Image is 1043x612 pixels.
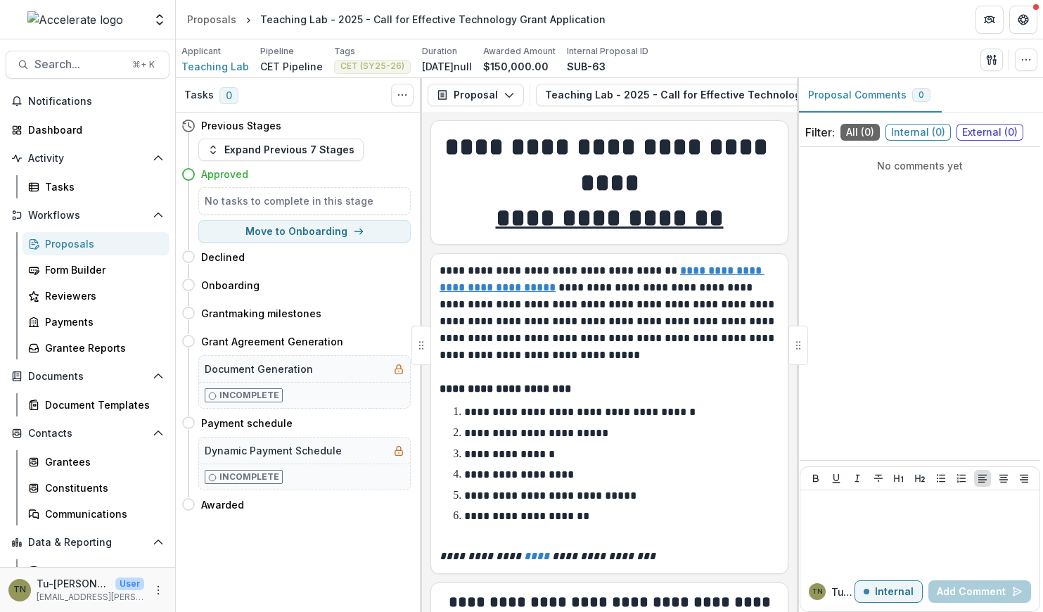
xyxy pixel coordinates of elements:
a: Document Templates [23,393,169,416]
h4: Previous Stages [201,118,281,133]
h4: Declined [201,250,245,264]
button: Underline [828,470,845,487]
span: Notifications [28,96,164,108]
button: Open Data & Reporting [6,531,169,554]
div: Form Builder [45,262,158,277]
div: Communications [45,506,158,521]
button: Open Contacts [6,422,169,445]
button: More [150,582,167,599]
button: Toggle View Cancelled Tasks [391,84,414,106]
button: Add Comment [928,580,1031,603]
p: Incomplete [219,389,279,402]
span: All ( 0 ) [840,124,880,141]
button: Partners [975,6,1004,34]
button: Heading 2 [911,470,928,487]
div: Tu-Quyen Nguyen [13,585,26,594]
h5: Dynamic Payment Schedule [205,443,342,458]
button: Strike [870,470,887,487]
div: ⌘ + K [129,57,158,72]
span: Data & Reporting [28,537,147,549]
button: Teaching Lab - 2025 - Call for Effective Technology Grant Application [536,84,940,106]
a: Tasks [23,175,169,198]
button: Move to Onboarding [198,220,411,243]
a: Teaching Lab [181,59,249,74]
p: Filter: [805,124,835,141]
div: Constituents [45,480,158,495]
p: Applicant [181,45,221,58]
button: Align Left [974,470,991,487]
div: Proposals [45,236,158,251]
a: Constituents [23,476,169,499]
button: Open Documents [6,365,169,388]
h5: Document Generation [205,362,313,376]
button: Bold [807,470,824,487]
span: Workflows [28,210,147,222]
h4: Awarded [201,497,244,512]
p: SUB-63 [567,59,606,74]
a: Communications [23,502,169,525]
p: Pipeline [260,45,294,58]
p: No comments yet [805,158,1035,173]
span: 0 [919,90,924,100]
div: Proposals [187,12,236,27]
button: Search... [6,51,169,79]
a: Payments [23,310,169,333]
img: Accelerate logo [27,11,123,28]
p: [DATE]null [422,59,472,74]
p: $150,000.00 [483,59,549,74]
button: Get Help [1009,6,1037,34]
button: Proposal [428,84,524,106]
button: Heading 1 [890,470,907,487]
button: Notifications [6,90,169,113]
a: Grantees [23,450,169,473]
button: Open entity switcher [150,6,169,34]
div: Tu-Quyen Nguyen [812,588,823,595]
a: Reviewers [23,284,169,307]
span: 0 [219,87,238,104]
a: Dashboard [6,118,169,141]
button: Expand Previous 7 Stages [198,139,364,161]
p: Tu-[PERSON_NAME] N [831,585,855,599]
span: CET (SY25-26) [340,61,404,71]
a: Grantee Reports [23,336,169,359]
p: Tags [334,45,355,58]
div: Document Templates [45,397,158,412]
div: Dashboard [28,122,158,137]
button: Proposal Comments [797,78,942,113]
a: Form Builder [23,258,169,281]
button: Align Right [1016,470,1032,487]
button: Bullet List [933,470,949,487]
div: Grantees [45,454,158,469]
span: Internal ( 0 ) [885,124,951,141]
button: Open Workflows [6,204,169,227]
p: Tu-[PERSON_NAME] [37,576,110,591]
div: Dashboard [45,563,158,578]
span: External ( 0 ) [956,124,1023,141]
p: Internal Proposal ID [567,45,648,58]
span: Contacts [28,428,147,440]
button: Internal [855,580,923,603]
span: Search... [34,58,124,71]
span: Activity [28,153,147,165]
p: Awarded Amount [483,45,556,58]
div: Tasks [45,179,158,194]
p: Duration [422,45,457,58]
h4: Grant Agreement Generation [201,334,343,349]
span: Documents [28,371,147,383]
a: Proposals [181,9,242,30]
button: Italicize [849,470,866,487]
div: Teaching Lab - 2025 - Call for Effective Technology Grant Application [260,12,606,27]
h4: Approved [201,167,248,181]
h5: No tasks to complete in this stage [205,193,404,208]
h4: Payment schedule [201,416,293,431]
h3: Tasks [184,89,214,101]
p: User [115,578,144,590]
div: Grantee Reports [45,340,158,355]
nav: breadcrumb [181,9,611,30]
button: Align Center [995,470,1012,487]
h4: Onboarding [201,278,260,293]
div: Reviewers [45,288,158,303]
div: Payments [45,314,158,329]
p: [EMAIL_ADDRESS][PERSON_NAME][DOMAIN_NAME] [37,591,144,604]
